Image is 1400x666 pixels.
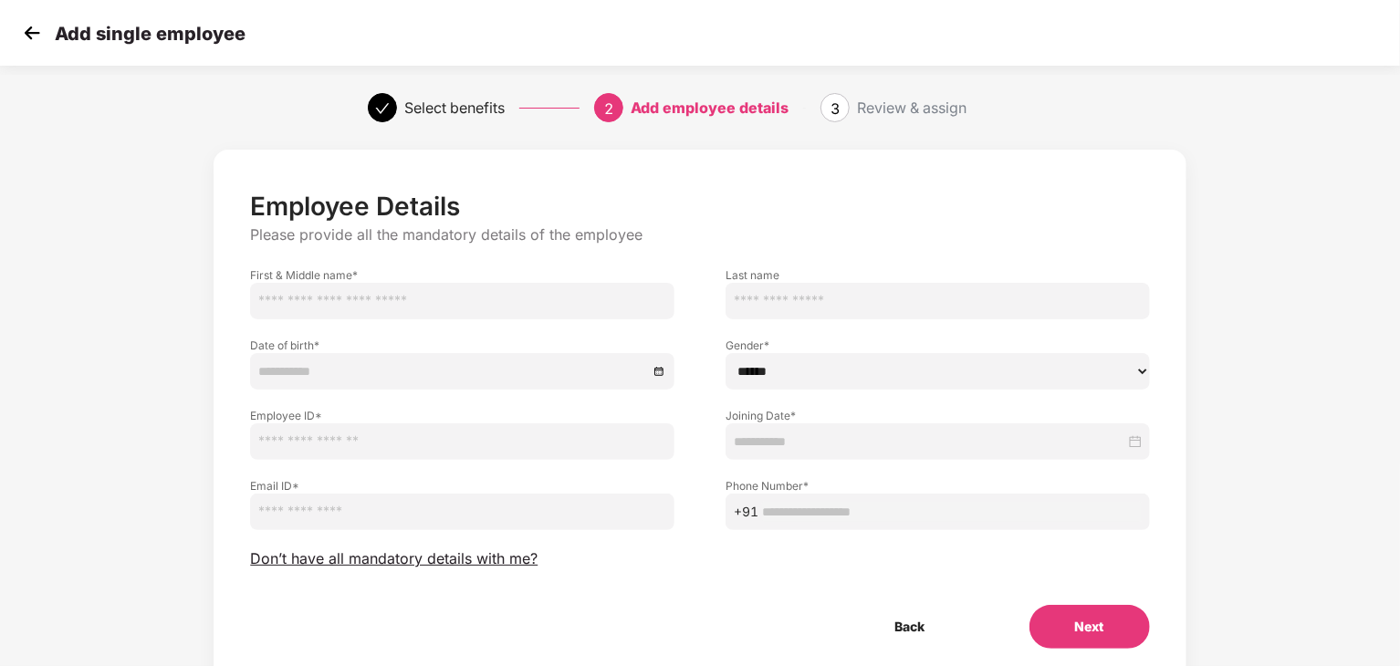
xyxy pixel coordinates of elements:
label: Date of birth [250,338,674,353]
div: Add employee details [631,93,789,122]
span: Don’t have all mandatory details with me? [250,549,538,568]
div: Review & assign [857,93,966,122]
label: Email ID [250,478,674,494]
span: 3 [831,99,840,118]
span: check [375,101,390,116]
p: Please provide all the mandatory details of the employee [250,225,1149,245]
label: Last name [726,267,1150,283]
p: Employee Details [250,191,1149,222]
label: First & Middle name [250,267,674,283]
label: Gender [726,338,1150,353]
button: Next [1029,605,1150,649]
label: Employee ID [250,408,674,423]
p: Add single employee [55,23,246,45]
span: +91 [734,502,758,522]
button: Back [850,605,971,649]
span: 2 [604,99,613,118]
img: svg+xml;base64,PHN2ZyB4bWxucz0iaHR0cDovL3d3dy53My5vcmcvMjAwMC9zdmciIHdpZHRoPSIzMCIgaGVpZ2h0PSIzMC... [18,19,46,47]
div: Select benefits [404,93,505,122]
label: Phone Number [726,478,1150,494]
label: Joining Date [726,408,1150,423]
